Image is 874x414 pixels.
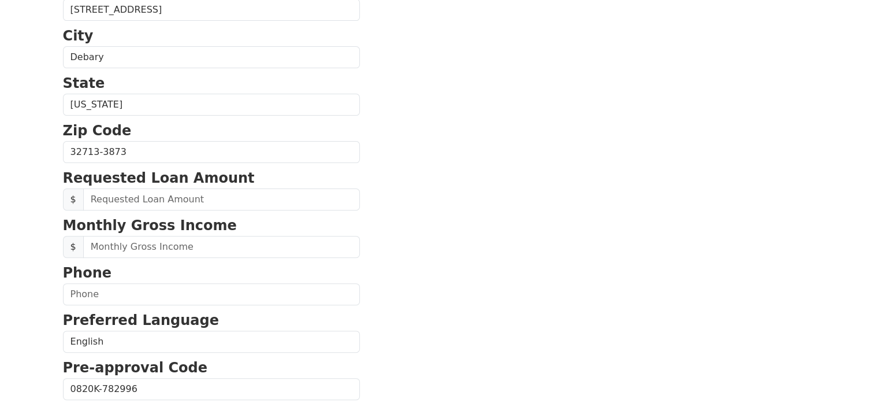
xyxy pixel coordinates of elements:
span: $ [63,236,84,258]
p: Monthly Gross Income [63,215,360,236]
input: Monthly Gross Income [83,236,360,258]
input: Zip Code [63,141,360,163]
input: Phone [63,283,360,305]
strong: City [63,28,94,44]
strong: Requested Loan Amount [63,170,255,186]
input: City [63,46,360,68]
span: $ [63,188,84,210]
strong: Zip Code [63,123,132,139]
strong: State [63,75,105,91]
strong: Pre-approval Code [63,360,208,376]
input: Requested Loan Amount [83,188,360,210]
strong: Phone [63,265,112,281]
strong: Preferred Language [63,312,219,328]
input: Pre-approval Code [63,378,360,400]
